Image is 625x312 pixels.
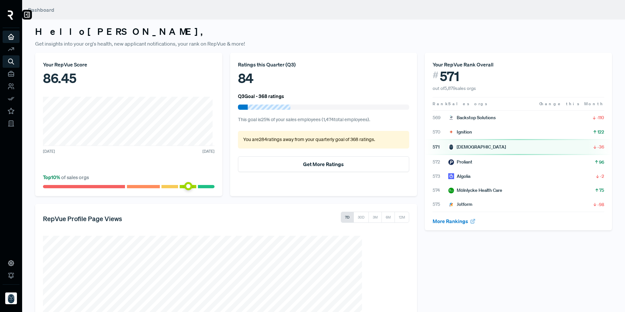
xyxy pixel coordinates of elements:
[238,61,410,68] div: Ratings this Quarter ( Q3 )
[43,149,55,154] span: [DATE]
[597,114,604,121] span: -110
[448,188,454,193] img: Mölnlycke Health Care
[599,159,604,165] span: 96
[395,212,409,223] button: 12M
[440,68,459,84] span: 571
[448,202,454,207] img: Jotform
[433,173,448,180] span: 573
[433,187,448,194] span: 574
[43,174,61,180] span: Top 10 %
[433,114,448,121] span: 569
[35,40,612,48] p: Get insights into your org's health, new applicant notifications, your rank on RepVue & more!
[433,144,448,150] span: 571
[600,173,604,179] span: -2
[597,129,604,135] span: 122
[382,212,395,223] button: 6M
[448,173,470,180] div: Algolia
[202,149,215,154] span: [DATE]
[368,212,382,223] button: 3M
[433,61,493,68] span: Your RepVue Rank Overall
[238,68,410,88] div: 84
[448,129,454,135] img: Ignition
[28,7,54,13] span: Dashboard
[43,215,122,222] h5: RepVue Profile Page Views
[6,293,16,304] img: Samsara
[448,187,502,194] div: Mölnlycke Health Care
[243,136,404,143] p: You are 284 ratings away from your quarterly goal of 368 ratings .
[448,159,472,165] div: Proliant
[43,174,89,180] span: of sales orgs
[238,116,410,123] p: This goal is 25 % of your sales employees ( 1,474 total employees).
[448,173,454,179] img: Algolia
[433,85,476,91] span: out of 5,879 sales orgs
[3,284,20,307] a: Samsara
[238,156,410,172] button: Get More Ratings
[448,129,472,135] div: Ignition
[433,218,476,224] a: More Rankings
[433,129,448,135] span: 570
[448,115,454,121] img: Backstop Solutions
[8,10,13,20] img: RepVue
[433,159,448,165] span: 572
[599,187,604,193] span: 75
[43,68,215,88] div: 86.45
[448,101,488,106] span: Sales orgs
[43,61,215,68] div: Your RepVue Score
[597,201,604,208] span: -98
[448,159,454,165] img: Proliant
[238,93,284,99] h6: Q3 Goal - 368 ratings
[597,144,604,150] span: -36
[448,144,454,150] img: Samsara
[539,101,604,106] span: Change this Month
[433,68,438,82] span: #
[433,101,448,107] span: Rank
[354,212,369,223] button: 30D
[341,212,354,223] button: 7D
[448,144,506,150] div: [DEMOGRAPHIC_DATA]
[433,201,448,208] span: 575
[448,201,472,208] div: Jotform
[448,114,496,121] div: Backstop Solutions
[35,26,612,37] h3: Hello [PERSON_NAME] ,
